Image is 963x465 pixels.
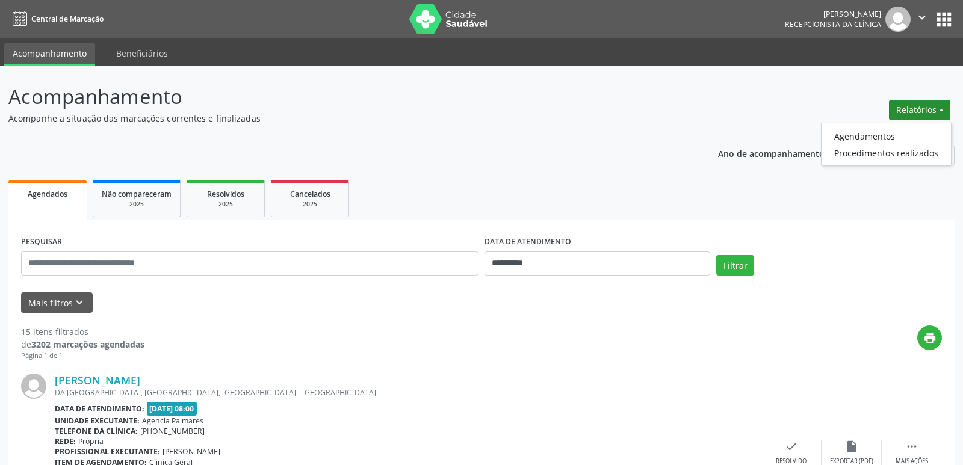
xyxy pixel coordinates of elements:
[140,426,205,436] span: [PHONE_NUMBER]
[21,292,93,313] button: Mais filtroskeyboard_arrow_down
[8,82,670,112] p: Acompanhamento
[822,128,951,144] a: Agendamentos
[147,402,197,416] span: [DATE] 08:00
[78,436,104,446] span: Própria
[55,374,140,387] a: [PERSON_NAME]
[55,387,761,398] div: DA [GEOGRAPHIC_DATA], [GEOGRAPHIC_DATA], [GEOGRAPHIC_DATA] - [GEOGRAPHIC_DATA]
[55,404,144,414] b: Data de atendimento:
[911,7,934,32] button: 
[31,14,104,24] span: Central de Marcação
[196,200,256,209] div: 2025
[923,331,937,345] i: print
[108,43,176,64] a: Beneficiários
[102,189,172,199] span: Não compareceram
[845,440,858,453] i: insert_drive_file
[889,100,950,120] button: Relatórios
[55,446,160,457] b: Profissional executante:
[21,233,62,251] label: PESQUISAR
[8,112,670,125] p: Acompanhe a situação das marcações correntes e finalizadas
[885,7,911,32] img: img
[718,146,825,161] p: Ano de acompanhamento
[21,374,46,399] img: img
[905,440,918,453] i: 
[21,325,144,338] div: 15 itens filtrados
[821,123,952,166] ul: Relatórios
[73,296,86,309] i: keyboard_arrow_down
[163,446,220,457] span: [PERSON_NAME]
[716,255,754,276] button: Filtrar
[28,189,67,199] span: Agendados
[290,189,330,199] span: Cancelados
[102,200,172,209] div: 2025
[55,426,138,436] b: Telefone da clínica:
[785,9,881,19] div: [PERSON_NAME]
[917,325,942,350] button: print
[822,144,951,161] a: Procedimentos realizados
[785,440,798,453] i: check
[934,9,955,30] button: apps
[785,19,881,29] span: Recepcionista da clínica
[55,416,140,426] b: Unidade executante:
[21,351,144,361] div: Página 1 de 1
[142,416,203,426] span: Agencia Palmares
[280,200,340,209] div: 2025
[21,338,144,351] div: de
[915,11,929,24] i: 
[31,339,144,350] strong: 3202 marcações agendadas
[55,436,76,446] b: Rede:
[4,43,95,66] a: Acompanhamento
[485,233,571,251] label: DATA DE ATENDIMENTO
[207,189,244,199] span: Resolvidos
[8,9,104,29] a: Central de Marcação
